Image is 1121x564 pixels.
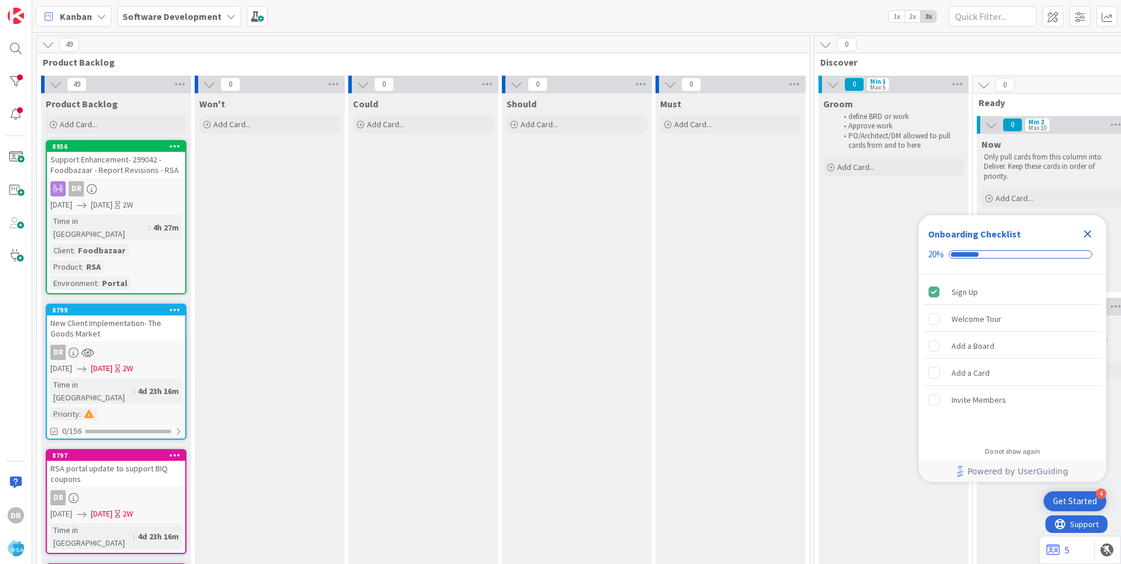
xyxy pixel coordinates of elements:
div: DR [47,490,185,505]
div: Portal [99,277,130,290]
div: 8797 [52,451,185,460]
span: 0 [220,77,240,91]
div: 2W [123,199,133,211]
div: 2W [123,362,133,375]
span: [DATE] [91,199,113,211]
div: 4h 27m [150,221,182,234]
span: : [133,385,135,397]
div: Add a Card [952,366,990,380]
span: Discover [820,56,1121,68]
div: Product [50,260,81,273]
div: Sign Up [952,285,978,299]
div: Checklist Container [919,215,1106,482]
span: Support [25,2,53,16]
span: 1x [889,11,905,22]
span: Add Card... [996,193,1033,203]
div: 8799New Client Implementation- The Goods Market [47,305,185,341]
span: Must [660,98,681,110]
div: DR [50,345,66,360]
span: 0 [837,38,857,52]
span: Groom [823,98,853,110]
div: Welcome Tour [952,312,1001,326]
a: 8797RSA portal update to support BIQ couponsDR[DATE][DATE]2WTime in [GEOGRAPHIC_DATA]:4d 23h 16m [46,449,186,554]
div: Environment [50,277,97,290]
div: Welcome Tour is incomplete. [923,306,1102,332]
div: Max 5 [870,84,885,90]
span: 49 [59,38,79,52]
span: Ready [979,97,1116,108]
div: Foodbazaar [75,244,128,257]
div: Priority [50,407,79,420]
span: Add Card... [367,119,405,130]
span: Kanban [60,9,92,23]
div: Add a Card is incomplete. [923,360,1102,386]
div: DR [47,181,185,196]
div: 8797RSA portal update to support BIQ coupons [47,450,185,487]
span: 0 [844,77,864,91]
span: Product Backlog [43,56,795,68]
div: Do not show again [985,447,1040,456]
span: : [79,407,81,420]
span: Product Backlog [46,98,118,110]
div: Client [50,244,73,257]
div: DR [50,490,66,505]
img: Visit kanbanzone.com [8,8,24,24]
div: 8956 [52,142,185,151]
span: Now [981,138,1001,150]
div: Min 1 [870,79,886,84]
div: 20% [928,249,944,260]
span: 0/156 [62,425,81,437]
div: 8956 [47,141,185,152]
div: 4d 23h 16m [135,530,182,543]
span: Add Card... [837,162,875,172]
span: Add Card... [674,119,712,130]
a: 5 [1047,543,1069,557]
div: 4 [1096,488,1106,499]
img: avatar [8,540,24,556]
li: define BRD or work [837,112,962,121]
span: : [73,244,75,257]
span: [DATE] [50,362,72,375]
span: Should [507,98,536,110]
a: 8799New Client Implementation- The Goods MarketDR[DATE][DATE]2WTime in [GEOGRAPHIC_DATA]:4d 23h 1... [46,304,186,440]
span: Add Card... [213,119,251,130]
span: 3x [920,11,936,22]
div: 2W [123,508,133,520]
span: [DATE] [50,199,72,211]
span: 0 [374,77,394,91]
span: : [148,221,150,234]
span: : [97,277,99,290]
span: Add Card... [521,119,558,130]
span: 2x [905,11,920,22]
div: Max 10 [1028,125,1047,131]
span: 49 [67,77,87,91]
div: 8956Support Enhancement- 299042 - Foodbazaar - Report Revisions - RSA [47,141,185,178]
div: RSA [83,260,104,273]
span: Powered by UserGuiding [967,464,1068,478]
span: Could [353,98,378,110]
span: [DATE] [91,362,113,375]
span: 0 [1003,118,1023,132]
div: 8799 [52,306,185,314]
div: Invite Members [952,393,1006,407]
div: Footer [919,461,1106,482]
div: Min 2 [1028,119,1044,125]
span: 0 [528,77,548,91]
div: New Client Implementation- The Goods Market [47,315,185,341]
div: Onboarding Checklist [928,227,1021,241]
div: 8799 [47,305,185,315]
a: 8956Support Enhancement- 299042 - Foodbazaar - Report Revisions - RSADR[DATE][DATE]2WTime in [GEO... [46,140,186,294]
span: [DATE] [50,508,72,520]
input: Quick Filter... [949,6,1037,27]
span: : [133,530,135,543]
div: 8797 [47,450,185,461]
li: PO/Architect/DM allowed to pull cards from and to here [837,131,962,151]
div: Invite Members is incomplete. [923,387,1102,413]
div: RSA portal update to support BIQ coupons [47,461,185,487]
div: Add a Board [952,339,994,353]
div: DR [69,181,84,196]
div: Close Checklist [1078,225,1097,243]
span: Won't [199,98,225,110]
span: [DATE] [91,508,113,520]
a: Powered by UserGuiding [925,461,1100,482]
